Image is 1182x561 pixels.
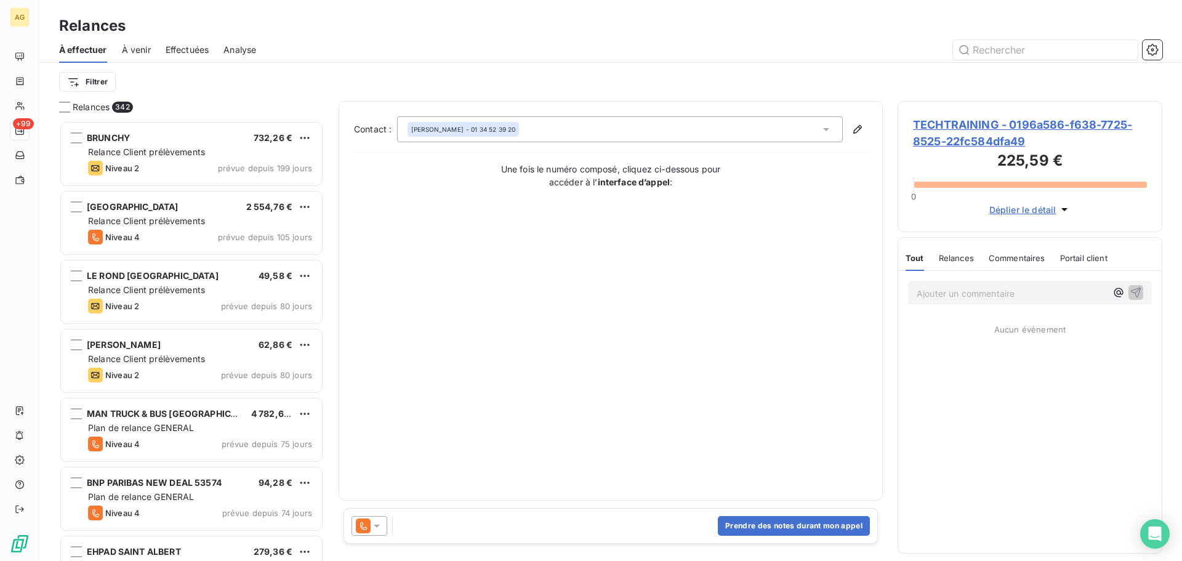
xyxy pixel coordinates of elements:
[223,44,256,56] span: Analyse
[411,125,515,134] div: - 01 34 52 39 20
[221,370,312,380] span: prévue depuis 80 jours
[718,516,870,536] button: Prendre des notes durant mon appel
[598,177,670,187] strong: interface d’appel
[88,491,194,502] span: Plan de relance GENERAL
[87,132,130,143] span: BRUNCHY
[87,270,219,281] span: LE ROND [GEOGRAPHIC_DATA]
[1140,519,1170,549] div: Open Intercom Messenger
[88,353,205,364] span: Relance Client prélèvements
[251,408,298,419] span: 4 782,66 €
[87,201,179,212] span: [GEOGRAPHIC_DATA]
[122,44,151,56] span: À venir
[218,232,312,242] span: prévue depuis 105 jours
[989,253,1045,263] span: Commentaires
[88,216,205,226] span: Relance Client prélèvements
[246,201,293,212] span: 2 554,76 €
[87,339,161,350] span: [PERSON_NAME]
[87,408,260,419] span: MAN TRUCK & BUS [GEOGRAPHIC_DATA]
[911,192,916,201] span: 0
[105,232,140,242] span: Niveau 4
[105,370,139,380] span: Niveau 2
[88,147,205,157] span: Relance Client prélèvements
[87,546,181,557] span: EHPAD SAINT ALBERT
[105,508,140,518] span: Niveau 4
[87,477,222,488] span: BNP PARIBAS NEW DEAL 53574
[13,118,34,129] span: +99
[488,163,734,188] p: Une fois le numéro composé, cliquez ci-dessous pour accéder à l’ :
[259,477,292,488] span: 94,28 €
[59,15,126,37] h3: Relances
[989,203,1056,216] span: Déplier le détail
[913,116,1147,150] span: TECHTRAINING - 0196a586-f638-7725-8525-22fc584dfa49
[913,150,1147,174] h3: 225,59 €
[1060,253,1108,263] span: Portail client
[105,163,139,173] span: Niveau 2
[88,285,205,295] span: Relance Client prélèvements
[59,121,324,561] div: grid
[254,546,292,557] span: 279,36 €
[906,253,924,263] span: Tout
[221,301,312,311] span: prévue depuis 80 jours
[59,72,116,92] button: Filtrer
[259,339,292,350] span: 62,86 €
[10,7,30,27] div: AG
[354,123,397,135] label: Contact :
[105,439,140,449] span: Niveau 4
[222,439,312,449] span: prévue depuis 75 jours
[88,422,194,433] span: Plan de relance GENERAL
[112,102,132,113] span: 342
[10,121,29,140] a: +99
[59,44,107,56] span: À effectuer
[10,534,30,554] img: Logo LeanPay
[953,40,1138,60] input: Rechercher
[254,132,292,143] span: 732,26 €
[73,101,110,113] span: Relances
[105,301,139,311] span: Niveau 2
[259,270,292,281] span: 49,58 €
[411,125,464,134] span: [PERSON_NAME]
[222,508,312,518] span: prévue depuis 74 jours
[939,253,974,263] span: Relances
[994,325,1066,334] span: Aucun évènement
[166,44,209,56] span: Effectuées
[218,163,312,173] span: prévue depuis 199 jours
[986,203,1075,217] button: Déplier le détail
